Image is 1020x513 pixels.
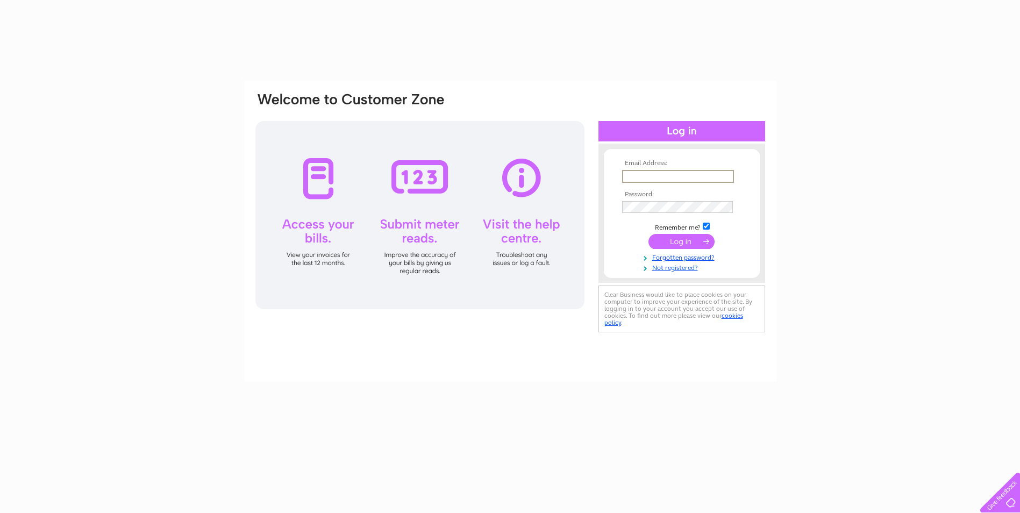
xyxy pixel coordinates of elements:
[622,262,744,272] a: Not registered?
[619,160,744,167] th: Email Address:
[598,286,765,332] div: Clear Business would like to place cookies on your computer to improve your experience of the sit...
[648,234,715,249] input: Submit
[619,191,744,198] th: Password:
[604,312,743,326] a: cookies policy
[619,221,744,232] td: Remember me?
[622,252,744,262] a: Forgotten password?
